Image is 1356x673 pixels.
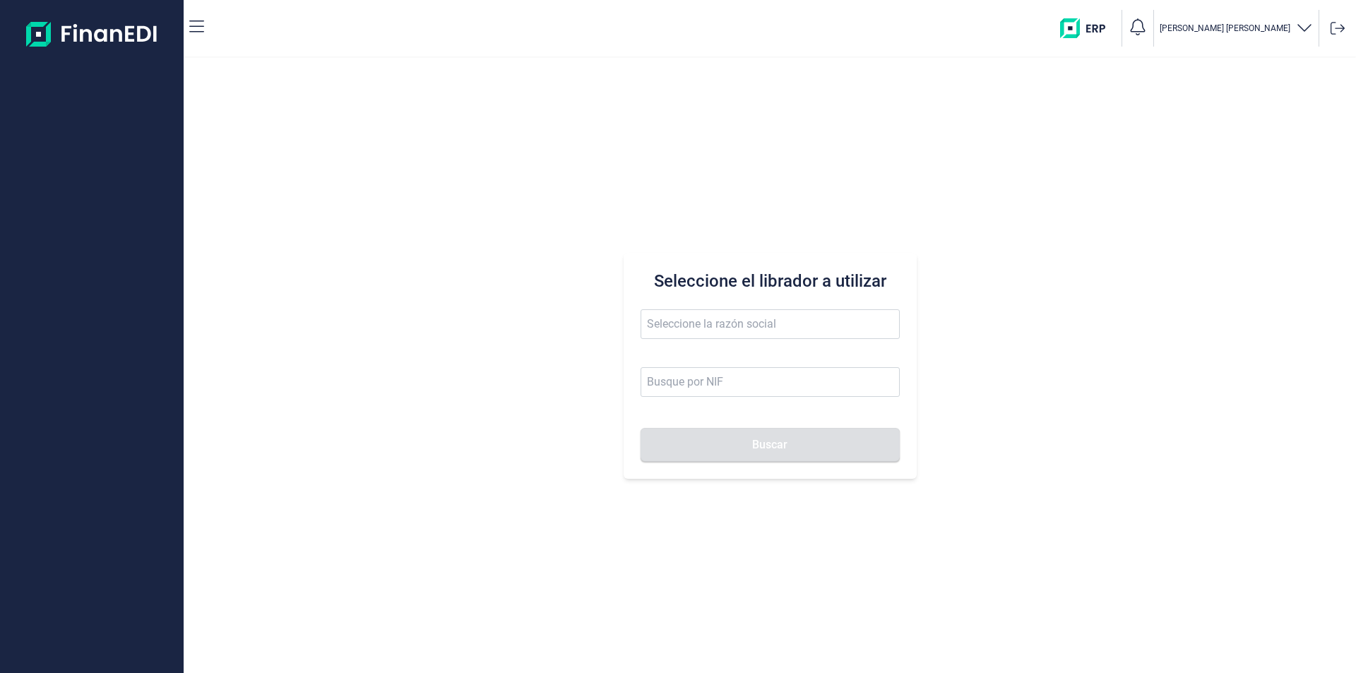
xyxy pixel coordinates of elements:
[1160,18,1313,39] button: [PERSON_NAME] [PERSON_NAME]
[641,270,900,292] h3: Seleccione el librador a utilizar
[1060,18,1116,38] img: erp
[641,367,900,397] input: Busque por NIF
[1160,23,1290,34] p: [PERSON_NAME] [PERSON_NAME]
[641,428,900,462] button: Buscar
[752,439,787,450] span: Buscar
[641,309,900,339] input: Seleccione la razón social
[26,11,158,56] img: Logo de aplicación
